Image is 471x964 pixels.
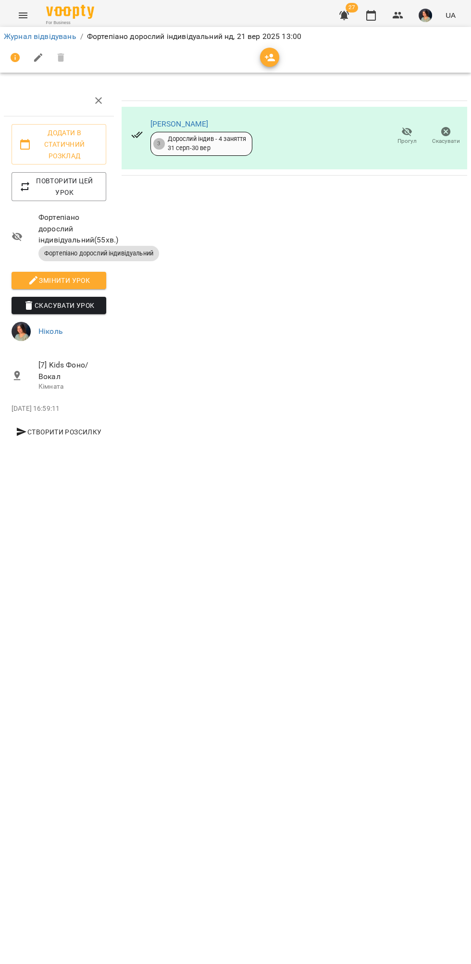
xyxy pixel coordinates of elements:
[87,31,301,42] p: Фортепіано дорослий індивідуальний нд, 21 вер 2025 13:00
[38,212,106,246] span: Фортепіано дорослий індивідуальний ( 55 хв. )
[426,123,465,150] button: Скасувати
[442,6,459,24] button: UA
[12,172,106,201] button: Повторити цей урок
[387,123,426,150] button: Прогул
[12,404,106,414] p: [DATE] 16:59:11
[15,426,102,438] span: Створити розсилку
[153,138,165,150] div: 3
[38,359,106,382] span: [7] Kids Фоно/Вокал
[38,327,63,336] a: Ніколь
[46,20,94,26] span: For Business
[19,300,99,311] span: Скасувати Урок
[446,10,456,20] span: UA
[4,32,76,41] a: Журнал відвідувань
[19,275,99,286] span: Змінити урок
[419,9,432,22] img: e7cc86ff2ab213a8ed988af7ec1c5bbe.png
[397,137,417,145] span: Прогул
[80,31,83,42] li: /
[12,4,35,27] button: Menu
[168,135,247,152] div: Дорослий індив - 4 заняття 31 серп - 30 вер
[12,322,31,341] img: e7cc86ff2ab213a8ed988af7ec1c5bbe.png
[346,3,358,13] span: 27
[432,137,460,145] span: Скасувати
[12,124,106,165] button: Додати в статичний розклад
[38,382,106,392] p: Кімната
[150,119,209,128] a: [PERSON_NAME]
[46,5,94,19] img: Voopty Logo
[4,31,467,42] nav: breadcrumb
[12,423,106,441] button: Створити розсилку
[38,249,159,258] span: Фортепіано дорослий індивідуальний
[19,175,99,198] span: Повторити цей урок
[12,297,106,314] button: Скасувати Урок
[12,272,106,289] button: Змінити урок
[19,127,99,162] span: Додати в статичний розклад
